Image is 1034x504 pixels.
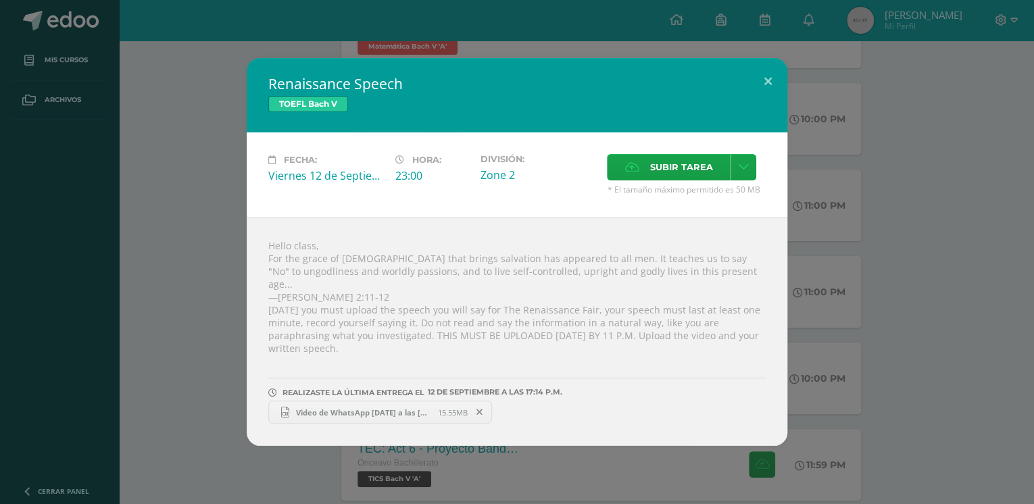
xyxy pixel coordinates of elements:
[284,155,317,165] span: Fecha:
[749,58,787,104] button: Close (Esc)
[607,184,766,195] span: * El tamaño máximo permitido es 50 MB
[412,155,441,165] span: Hora:
[438,407,468,418] span: 15.55MB
[282,388,424,397] span: REALIZASTE LA ÚLTIMA ENTREGA EL
[268,401,492,424] a: Video de WhatsApp [DATE] a las [DATE]_d3c9cc82.mp4 15.55MB
[395,168,469,183] div: 23:00
[268,96,348,112] span: TOEFL Bach V
[468,405,491,420] span: Remover entrega
[480,154,596,164] label: División:
[649,155,712,180] span: Subir tarea
[247,217,787,446] div: Hello class, For the grace of [DEMOGRAPHIC_DATA] that brings salvation has appeared to all men. I...
[268,168,385,183] div: Viernes 12 de Septiembre
[268,74,766,93] h2: Renaissance Speech
[424,392,562,393] span: 12 DE septiembre A LAS 17:14 P.M.
[480,168,596,182] div: Zone 2
[289,407,438,418] span: Video de WhatsApp [DATE] a las [DATE]_d3c9cc82.mp4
